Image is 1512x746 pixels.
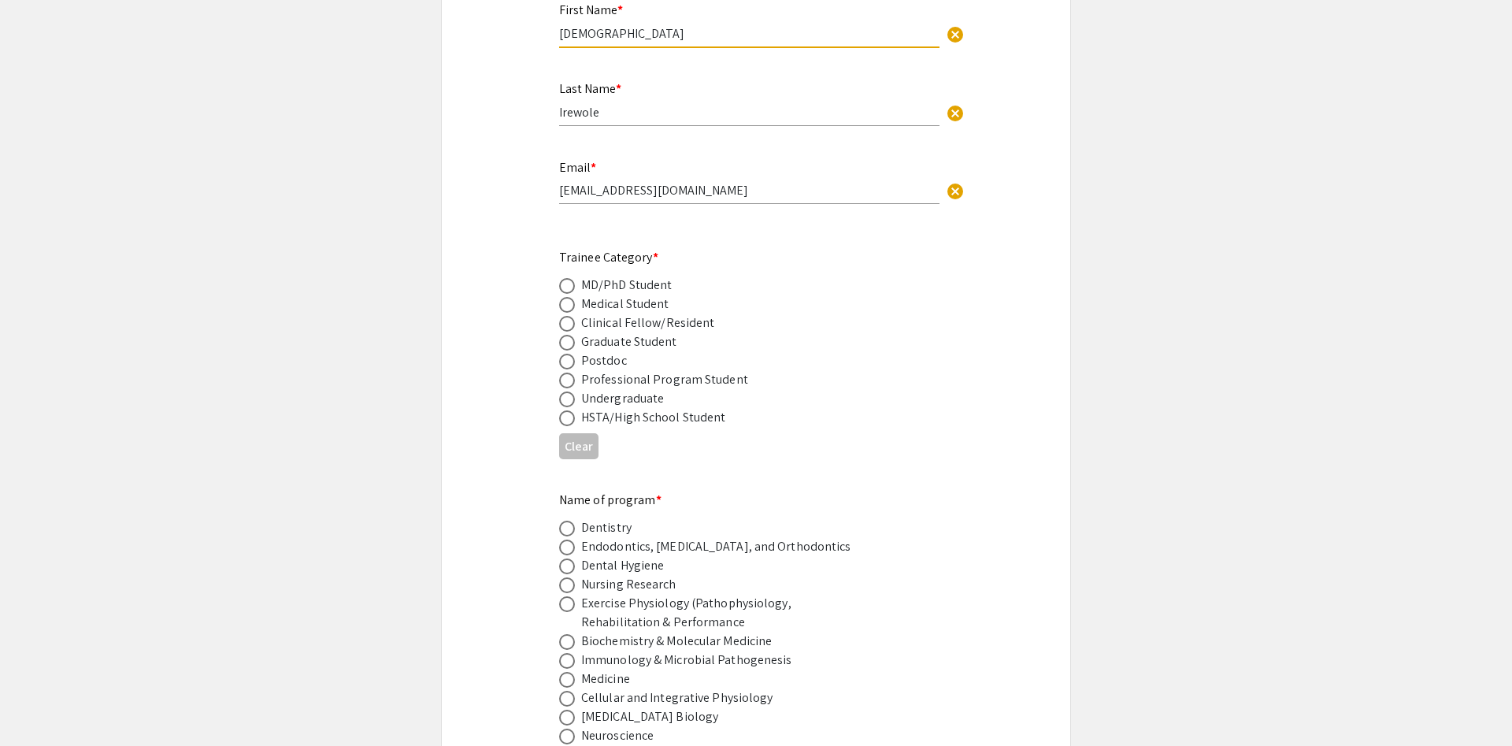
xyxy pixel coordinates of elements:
[581,295,669,314] div: Medical Student
[559,2,623,18] mat-label: First Name
[946,104,965,123] span: cancel
[581,670,630,688] div: Medicine
[581,651,792,670] div: Immunology & Microbial Pathogenesis
[581,575,676,594] div: Nursing Research
[939,96,971,128] button: Clear
[581,332,677,351] div: Graduate Student
[581,688,773,707] div: Cellular and Integrative Physiology
[581,351,627,370] div: Postdoc
[939,17,971,49] button: Clear
[559,492,661,508] mat-label: Name of program
[559,25,939,42] input: Type Here
[581,537,851,556] div: Endodontics, [MEDICAL_DATA], and Orthodontics
[559,182,939,199] input: Type Here
[581,370,748,389] div: Professional Program Student
[559,80,621,97] mat-label: Last Name
[581,389,664,408] div: Undergraduate
[581,314,714,332] div: Clinical Fellow/Resident
[12,675,67,734] iframe: Chat
[581,408,725,427] div: HSTA/High School Student
[559,104,939,121] input: Type Here
[946,25,965,44] span: cancel
[581,276,672,295] div: MD/PhD Student
[581,594,857,632] div: Exercise Physiology (Pathophysiology, Rehabilitation & Performance
[581,556,664,575] div: Dental Hygiene
[559,433,598,459] button: Clear
[559,159,596,176] mat-label: Email
[939,175,971,206] button: Clear
[559,249,658,265] mat-label: Trainee Category
[946,182,965,201] span: cancel
[581,707,718,726] div: [MEDICAL_DATA] Biology
[581,632,772,651] div: Biochemistry & Molecular Medicine
[581,726,654,745] div: Neuroscience
[581,518,632,537] div: Dentistry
